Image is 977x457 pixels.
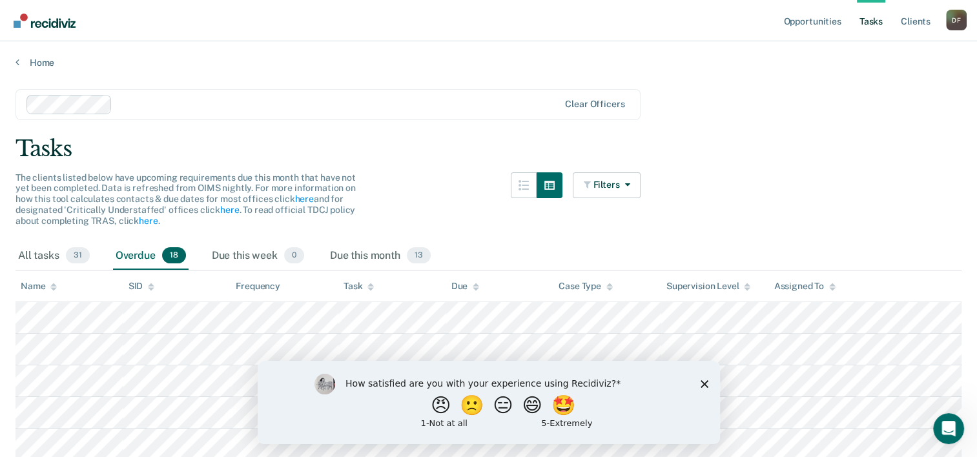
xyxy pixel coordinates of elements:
[66,247,90,264] span: 31
[933,413,964,444] iframe: Intercom live chat
[258,361,720,444] iframe: Survey by Kim from Recidiviz
[15,136,962,162] div: Tasks
[344,281,374,292] div: Task
[15,172,356,226] span: The clients listed below have upcoming requirements due this month that have not yet been complet...
[294,194,313,204] a: here
[209,242,307,270] div: Due this week0
[946,10,967,30] button: Profile dropdown button
[666,281,751,292] div: Supervision Level
[573,172,641,198] button: Filters
[220,205,239,215] a: here
[327,242,433,270] div: Due this month13
[559,281,613,292] div: Case Type
[162,247,186,264] span: 18
[774,281,835,292] div: Assigned To
[284,247,304,264] span: 0
[14,14,76,28] img: Recidiviz
[113,242,189,270] div: Overdue18
[15,57,962,68] a: Home
[946,10,967,30] div: D F
[129,281,155,292] div: SID
[15,242,92,270] div: All tasks31
[451,281,480,292] div: Due
[139,216,158,226] a: here
[236,281,280,292] div: Frequency
[21,281,57,292] div: Name
[407,247,431,264] span: 13
[565,99,624,110] div: Clear officers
